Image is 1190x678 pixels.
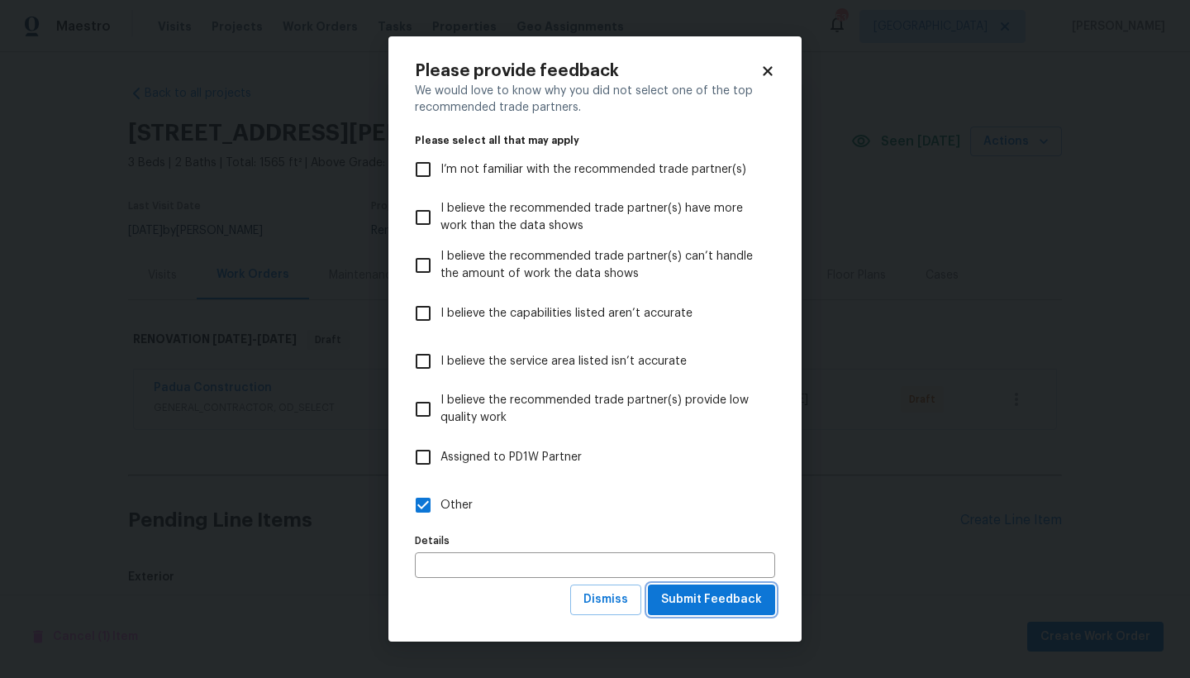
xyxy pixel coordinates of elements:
[440,305,693,322] span: I believe the capabilities listed aren’t accurate
[440,248,762,283] span: I believe the recommended trade partner(s) can’t handle the amount of work the data shows
[415,536,775,546] label: Details
[648,585,775,615] button: Submit Feedback
[661,590,762,610] span: Submit Feedback
[440,200,762,235] span: I believe the recommended trade partner(s) have more work than the data shows
[583,590,628,610] span: Dismiss
[440,353,687,370] span: I believe the service area listed isn’t accurate
[415,63,760,79] h2: Please provide feedback
[440,161,746,179] span: I’m not familiar with the recommended trade partner(s)
[440,497,473,514] span: Other
[440,392,762,427] span: I believe the recommended trade partner(s) provide low quality work
[415,136,775,146] legend: Please select all that may apply
[570,585,641,615] button: Dismiss
[440,449,582,466] span: Assigned to PD1W Partner
[415,83,775,116] div: We would love to know why you did not select one of the top recommended trade partners.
